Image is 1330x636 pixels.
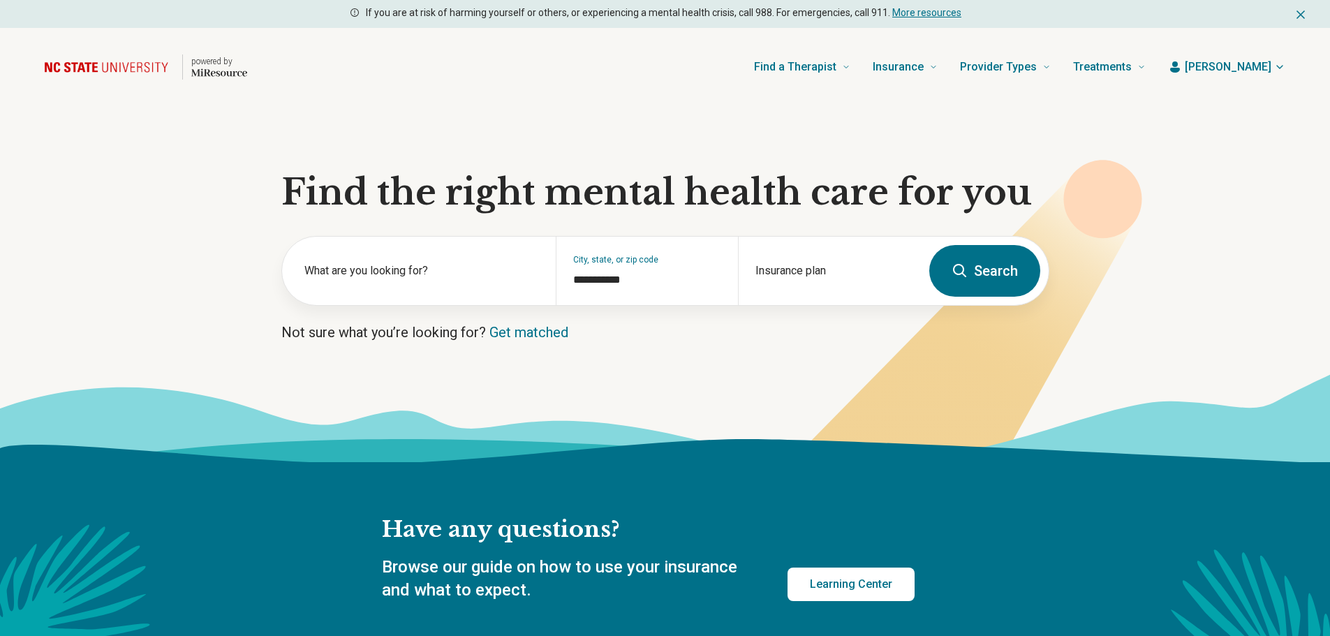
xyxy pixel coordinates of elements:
[1073,57,1132,77] span: Treatments
[929,245,1040,297] button: Search
[1185,59,1271,75] span: [PERSON_NAME]
[45,45,247,89] a: Home page
[873,57,924,77] span: Insurance
[281,172,1049,214] h1: Find the right mental health care for you
[960,39,1051,95] a: Provider Types
[960,57,1037,77] span: Provider Types
[304,262,539,279] label: What are you looking for?
[366,6,961,20] p: If you are at risk of harming yourself or others, or experiencing a mental health crisis, call 98...
[754,57,836,77] span: Find a Therapist
[191,56,247,67] p: powered by
[1294,6,1308,22] button: Dismiss
[892,7,961,18] a: More resources
[1073,39,1146,95] a: Treatments
[788,568,915,601] a: Learning Center
[754,39,850,95] a: Find a Therapist
[382,556,754,602] p: Browse our guide on how to use your insurance and what to expect.
[281,323,1049,342] p: Not sure what you’re looking for?
[382,515,915,545] h2: Have any questions?
[489,324,568,341] a: Get matched
[873,39,938,95] a: Insurance
[1168,59,1285,75] button: [PERSON_NAME]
